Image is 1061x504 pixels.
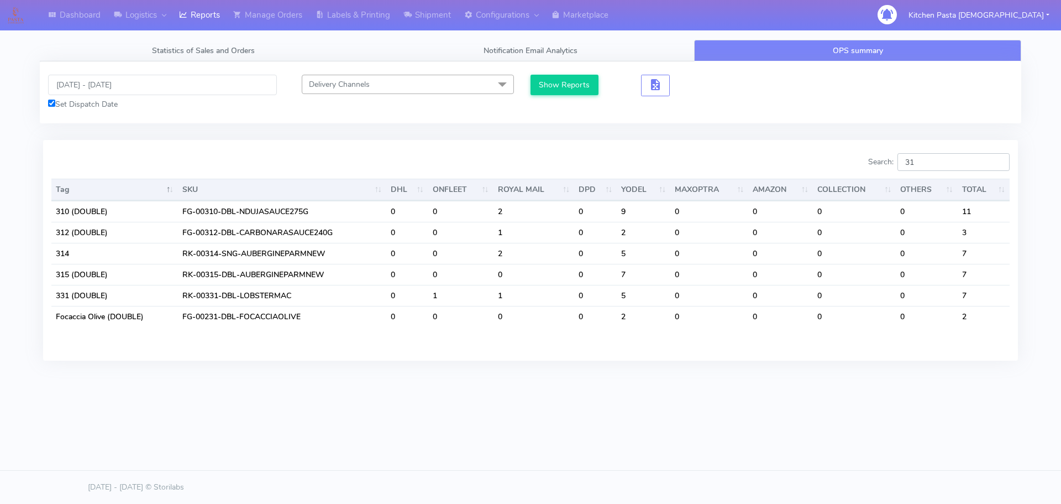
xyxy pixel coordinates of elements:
td: 0 [896,285,957,306]
th: DHL : activate to sort column ascending [386,179,428,201]
td: RK-00315-DBL-AUBERGINEPARMNEW [178,264,386,285]
td: 7 [958,264,1010,285]
th: DPD : activate to sort column ascending [574,179,617,201]
td: 312 (DOUBLE) [51,222,178,243]
td: 0 [670,264,748,285]
td: 0 [386,222,428,243]
td: 7 [617,264,670,285]
td: 11 [958,201,1010,222]
td: 7 [958,285,1010,306]
td: 0 [748,285,812,306]
td: 0 [896,306,957,327]
td: 0 [896,222,957,243]
td: 0 [813,285,896,306]
button: Show Reports [530,75,598,95]
td: 0 [574,243,617,264]
td: RK-00331-DBL-LOBSTERMAC [178,285,386,306]
td: 0 [574,306,617,327]
td: FG-00231-DBL-FOCACCIAOLIVE [178,306,386,327]
td: 0 [748,201,812,222]
td: 0 [386,285,428,306]
th: SKU: activate to sort column ascending [178,179,386,201]
td: 0 [428,222,493,243]
td: 310 (DOUBLE) [51,201,178,222]
th: ROYAL MAIL : activate to sort column ascending [493,179,575,201]
td: 0 [428,264,493,285]
td: 2 [617,306,670,327]
td: 0 [493,264,575,285]
th: ONFLEET : activate to sort column ascending [428,179,493,201]
td: 0 [574,285,617,306]
td: 0 [748,222,812,243]
th: TOTAL : activate to sort column ascending [958,179,1010,201]
ul: Tabs [40,40,1021,61]
span: Notification Email Analytics [484,45,577,56]
td: 0 [748,264,812,285]
td: 0 [428,201,493,222]
td: 0 [386,306,428,327]
td: 0 [670,243,748,264]
td: 0 [493,306,575,327]
td: 9 [617,201,670,222]
td: FG-00310-DBL-NDUJASAUCE275G [178,201,386,222]
td: 0 [574,222,617,243]
td: 0 [813,264,896,285]
td: 0 [386,201,428,222]
td: 0 [574,264,617,285]
td: 1 [493,222,575,243]
td: 0 [386,243,428,264]
td: 2 [958,306,1010,327]
td: 0 [813,222,896,243]
td: 0 [896,201,957,222]
td: FG-00312-DBL-CARBONARASAUCE240G [178,222,386,243]
span: Delivery Channels [309,79,370,90]
td: RK-00314-SNG-AUBERGINEPARMNEW [178,243,386,264]
td: 1 [428,285,493,306]
td: 5 [617,285,670,306]
td: Focaccia Olive (DOUBLE) [51,306,178,327]
td: 1 [493,285,575,306]
th: Tag: activate to sort column descending [51,179,178,201]
td: 2 [493,201,575,222]
th: COLLECTION : activate to sort column ascending [813,179,896,201]
td: 3 [958,222,1010,243]
td: 7 [958,243,1010,264]
td: 2 [617,222,670,243]
input: Search: [897,153,1010,171]
th: MAXOPTRA : activate to sort column ascending [670,179,748,201]
td: 0 [428,306,493,327]
td: 0 [748,243,812,264]
td: 0 [896,264,957,285]
td: 0 [813,201,896,222]
td: 0 [428,243,493,264]
td: 5 [617,243,670,264]
span: OPS summary [833,45,883,56]
label: Search: [868,153,1010,171]
td: 314 [51,243,178,264]
button: Kitchen Pasta [DEMOGRAPHIC_DATA] [900,4,1058,27]
td: 315 (DOUBLE) [51,264,178,285]
td: 0 [574,201,617,222]
td: 0 [813,243,896,264]
th: OTHERS : activate to sort column ascending [896,179,957,201]
td: 0 [670,306,748,327]
td: 0 [813,306,896,327]
th: YODEL : activate to sort column ascending [617,179,670,201]
td: 0 [896,243,957,264]
td: 0 [670,222,748,243]
td: 0 [670,201,748,222]
input: Pick the Daterange [48,75,277,95]
th: AMAZON : activate to sort column ascending [748,179,812,201]
td: 331 (DOUBLE) [51,285,178,306]
td: 0 [670,285,748,306]
td: 0 [748,306,812,327]
td: 0 [386,264,428,285]
span: Statistics of Sales and Orders [152,45,255,56]
td: 2 [493,243,575,264]
div: Set Dispatch Date [48,98,277,110]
